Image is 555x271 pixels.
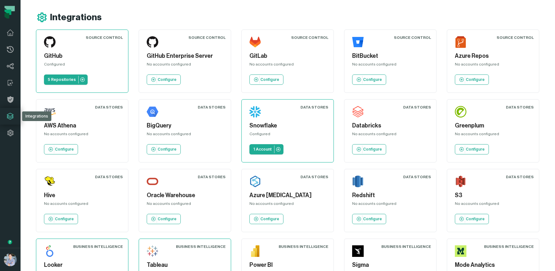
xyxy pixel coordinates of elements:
h5: S3 [455,191,531,200]
h1: Integrations [50,12,102,23]
img: Snowflake [249,106,261,118]
div: No accounts configured [352,201,429,209]
div: Data Stores [198,174,226,179]
img: Mode Analytics [455,245,466,257]
h5: Azure [MEDICAL_DATA] [249,191,326,200]
div: No accounts configured [147,131,223,139]
h5: BitBucket [352,52,429,60]
div: Data Stores [506,105,534,110]
div: Business Intelligence [484,244,534,249]
div: Data Stores [95,105,123,110]
p: Configure [363,216,382,222]
h5: GitLab [249,52,326,60]
div: Source Control [497,35,534,40]
p: Configure [363,147,382,152]
p: Configure [466,147,485,152]
img: Tableau [147,245,158,257]
h5: Snowflake [249,121,326,130]
a: Configure [352,144,386,154]
img: Azure Synapse [249,176,261,187]
a: Configure [455,214,489,224]
p: 1 Account [253,147,272,152]
p: Configure [158,77,177,82]
a: Configure [352,214,386,224]
a: 1 Account [249,144,283,154]
h5: Redshift [352,191,429,200]
a: Configure [147,144,181,154]
div: No accounts configured [249,201,326,209]
h5: GitHub Enterprise Server [147,52,223,60]
div: No accounts configured [352,62,429,69]
div: No accounts configured [455,62,531,69]
h5: Sigma [352,261,429,269]
img: avatar of Alon Nafta [4,253,17,266]
a: Configure [455,144,489,154]
div: No accounts configured [147,62,223,69]
a: Configure [44,144,78,154]
p: Configure [260,216,279,222]
h5: Azure Repos [455,52,531,60]
img: BigQuery [147,106,158,118]
div: Business Intelligence [381,244,431,249]
a: Configure [455,74,489,85]
p: 5 Repositories [48,77,76,82]
img: Azure Repos [455,36,466,48]
div: Configured [249,131,326,139]
p: Configure [260,77,279,82]
img: Databricks [352,106,364,118]
h5: Hive [44,191,120,200]
div: Business Intelligence [279,244,328,249]
div: Data Stores [95,174,123,179]
img: AWS Athena [44,106,56,118]
h5: Tableau [147,261,223,269]
h5: Oracle Warehouse [147,191,223,200]
p: Configure [466,77,485,82]
p: Configure [158,147,177,152]
img: Hive [44,176,56,187]
img: Power BI [249,245,261,257]
div: No accounts configured [249,62,326,69]
div: Source Control [86,35,123,40]
div: Configured [44,62,120,69]
div: Data Stores [403,105,431,110]
img: BitBucket [352,36,364,48]
div: No accounts configured [455,201,531,209]
div: Data Stores [403,174,431,179]
div: Source Control [188,35,226,40]
a: Configure [147,74,181,85]
div: Tooltip anchor [7,239,13,245]
div: No accounts configured [455,131,531,139]
h5: Databricks [352,121,429,130]
img: Looker [44,245,56,257]
a: Configure [249,214,283,224]
img: Sigma [352,245,364,257]
div: No accounts configured [44,201,120,209]
div: Data Stores [300,105,328,110]
div: No accounts configured [352,131,429,139]
img: Greenplum [455,106,466,118]
p: Configure [466,216,485,222]
h5: Looker [44,261,120,269]
p: Configure [55,216,74,222]
div: Business Intelligence [73,244,123,249]
p: Configure [55,147,74,152]
p: Configure [363,77,382,82]
a: 5 Repositories [44,74,88,85]
p: Configure [158,216,177,222]
img: GitHub [44,36,56,48]
a: Configure [352,74,386,85]
div: Business Intelligence [176,244,226,249]
div: Source Control [394,35,431,40]
h5: GitHub [44,52,120,60]
a: Configure [249,74,283,85]
h5: Greenplum [455,121,531,130]
h5: AWS Athena [44,121,120,130]
div: Data Stores [198,105,226,110]
img: S3 [455,176,466,187]
h5: Power BI [249,261,326,269]
div: Data Stores [506,174,534,179]
img: GitLab [249,36,261,48]
img: Redshift [352,176,364,187]
h5: Mode Analytics [455,261,531,269]
div: Source Control [291,35,328,40]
